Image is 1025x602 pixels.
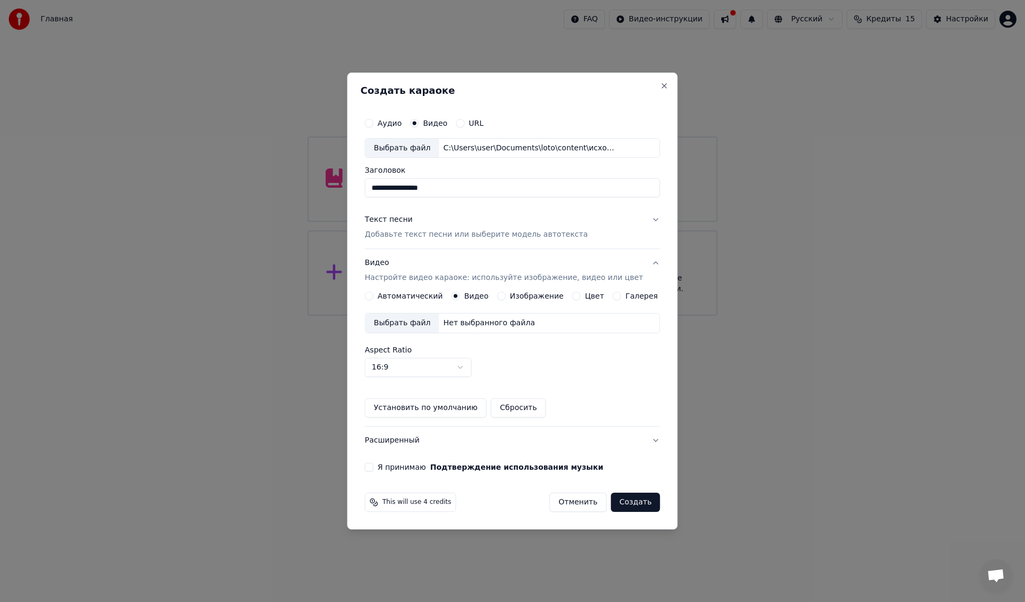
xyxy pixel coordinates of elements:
span: This will use 4 credits [382,498,451,507]
label: Галерея [626,292,658,300]
div: ВидеоНастройте видео караоке: используйте изображение, видео или цвет [365,292,660,426]
button: Установить по умолчанию [365,398,486,418]
label: Цвет [585,292,604,300]
label: Автоматический [377,292,443,300]
div: C:\Users\user\Documents\loto\content\исходники\0923.mp4 [439,143,620,154]
div: Выбрать файл [365,314,439,333]
div: Текст песни [365,215,413,226]
label: Aspect Ratio [365,346,660,354]
label: URL [469,119,484,127]
label: Заголовок [365,167,660,174]
button: Расширенный [365,427,660,454]
h2: Создать караоке [360,86,664,95]
button: Сбросить [491,398,546,418]
p: Добавьте текст песни или выберите модель автотекста [365,230,588,240]
p: Настройте видео караоке: используйте изображение, видео или цвет [365,272,643,283]
button: Текст песниДобавьте текст песни или выберите модель автотекста [365,206,660,249]
div: Выбрать файл [365,139,439,158]
button: ВидеоНастройте видео караоке: используйте изображение, видео или цвет [365,250,660,292]
label: Изображение [510,292,564,300]
button: Создать [611,493,660,512]
div: Видео [365,258,643,284]
label: Я принимаю [377,463,603,471]
label: Видео [464,292,488,300]
label: Аудио [377,119,401,127]
button: Я принимаю [430,463,603,471]
label: Видео [423,119,447,127]
button: Отменить [549,493,606,512]
div: Нет выбранного файла [439,318,539,328]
